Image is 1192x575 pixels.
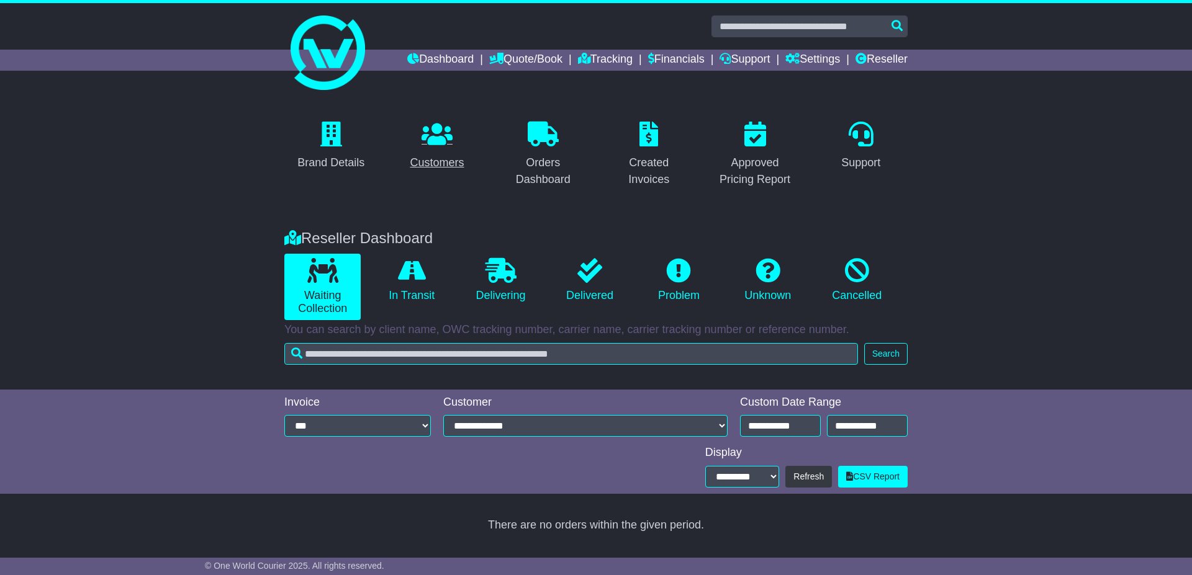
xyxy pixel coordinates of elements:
div: Created Invoices [610,154,688,188]
div: There are no orders within the given period. [284,519,908,532]
a: Delivering [463,254,539,307]
a: Problem [641,254,717,307]
a: Customers [402,117,472,176]
a: Delivered [551,254,628,307]
div: Support [841,154,880,171]
a: Waiting Collection [284,254,361,320]
a: Unknown [729,254,806,307]
div: Customers [410,154,464,171]
a: Financials [648,50,705,71]
div: Approved Pricing Report [716,154,794,188]
button: Refresh [785,466,832,488]
a: Tracking [578,50,633,71]
div: Invoice [284,396,431,409]
a: Orders Dashboard [496,117,590,192]
div: Brand Details [297,154,364,171]
div: Display [705,446,908,460]
a: Approved Pricing Report [708,117,802,192]
a: Support [833,117,888,176]
a: CSV Report [838,466,908,488]
div: Orders Dashboard [504,154,582,188]
p: You can search by client name, OWC tracking number, carrier name, carrier tracking number or refe... [284,323,908,337]
button: Search [864,343,908,365]
a: In Transit [373,254,449,307]
a: Support [720,50,770,71]
a: Dashboard [407,50,474,71]
div: Reseller Dashboard [278,230,914,247]
a: Quote/Book [489,50,562,71]
span: © One World Courier 2025. All rights reserved. [205,561,384,571]
a: Created Invoices [602,117,696,192]
a: Brand Details [289,117,372,176]
div: Customer [443,396,728,409]
a: Cancelled [819,254,895,307]
div: Custom Date Range [740,396,908,409]
a: Reseller [856,50,908,71]
a: Settings [785,50,840,71]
